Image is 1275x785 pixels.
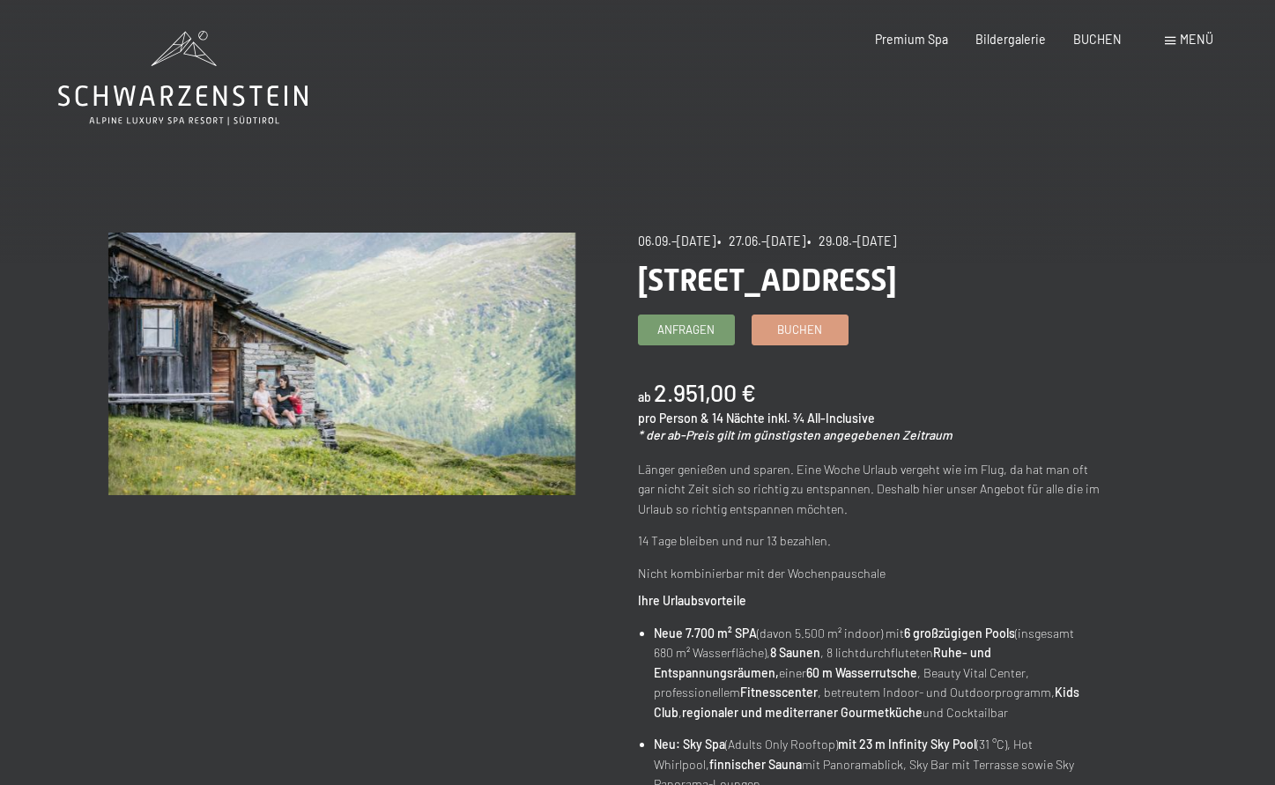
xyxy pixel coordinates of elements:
strong: 6 großzügigen Pools [904,626,1015,641]
p: Nicht kombinierbar mit der Wochenpauschale [638,564,1105,584]
span: [STREET_ADDRESS] [638,262,897,298]
span: Buchen [777,322,822,337]
li: (davon 5.500 m² indoor) mit (insgesamt 680 m² Wasserfläche), , 8 lichtdurchfluteten einer , Beaut... [654,624,1105,723]
strong: Kids Club [654,685,1079,720]
p: 14 Tage bleiben und nur 13 bezahlen. [638,531,1105,552]
a: Anfragen [639,315,734,344]
strong: Ihre Urlaubsvorteile [638,593,746,608]
a: Buchen [752,315,848,344]
strong: finnischer Sauna [709,757,802,772]
strong: Neue 7.700 m² SPA [654,626,757,641]
span: • 27.06.–[DATE] [717,233,805,248]
span: ab [638,389,651,404]
a: BUCHEN [1073,32,1122,47]
span: pro Person & [638,411,709,426]
span: Menü [1180,32,1213,47]
strong: 8 Saunen [770,645,820,660]
strong: Fitnesscenter [740,685,818,700]
span: 06.09.–[DATE] [638,233,715,248]
p: Länger genießen und sparen. Eine Woche Urlaub vergeht wie im Flug, da hat man oft gar nicht Zeit ... [638,460,1105,520]
span: • 29.08.–[DATE] [807,233,896,248]
b: 2.951,00 € [654,378,756,406]
img: Bleibe 14, zahle 13 [108,233,575,495]
strong: Ruhe- und Entspannungsräumen, [654,645,991,680]
strong: Neu: Sky Spa [654,737,725,752]
span: Anfragen [657,322,715,337]
em: * der ab-Preis gilt im günstigsten angegebenen Zeitraum [638,427,953,442]
span: 14 Nächte [712,411,765,426]
a: Bildergalerie [975,32,1046,47]
a: Premium Spa [875,32,948,47]
strong: mit 23 m Infinity Sky Pool [838,737,976,752]
strong: regionaler und mediterraner Gourmetküche [682,705,923,720]
span: inkl. ¾ All-Inclusive [767,411,875,426]
strong: 60 m Wasserrutsche [806,665,917,680]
